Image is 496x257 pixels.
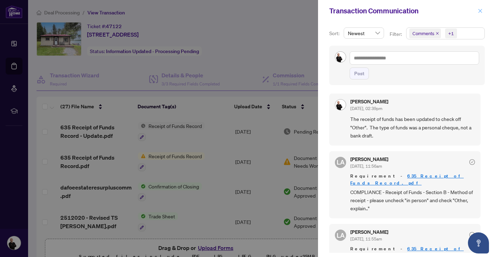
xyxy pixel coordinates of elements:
a: 635 Receipt of Funds Record.pdf [350,173,464,186]
span: LA [337,230,345,240]
span: [DATE], 02:39pm [350,106,382,111]
span: The receipt of funds has been updated to check off "Other". The type of funds was a personal cheq... [350,115,475,140]
div: +1 [448,30,454,37]
img: Profile Icon [335,52,346,62]
div: Transaction Communication [329,6,476,16]
p: Sort: [329,30,341,37]
span: Requirement - [350,173,475,187]
span: [DATE], 11:55am [350,236,382,242]
h5: [PERSON_NAME] [350,99,388,104]
span: LA [337,157,345,167]
p: Filter: [390,30,403,38]
img: Profile Icon [335,99,346,110]
span: COMPLIANCE - Receipt of Funds - Section B - Method of receipt - please uncheck "in person" and ch... [350,188,475,213]
h5: [PERSON_NAME] [350,157,388,162]
span: check-circle [469,159,475,165]
span: close [478,8,483,13]
h5: [PERSON_NAME] [350,230,388,234]
span: [DATE], 11:56am [350,163,382,169]
span: Comments [409,28,441,38]
span: Newest [348,28,380,38]
button: Post [350,68,369,79]
span: close [436,32,439,35]
span: check-circle [469,232,475,238]
span: Comments [412,30,434,37]
button: Open asap [468,232,489,253]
